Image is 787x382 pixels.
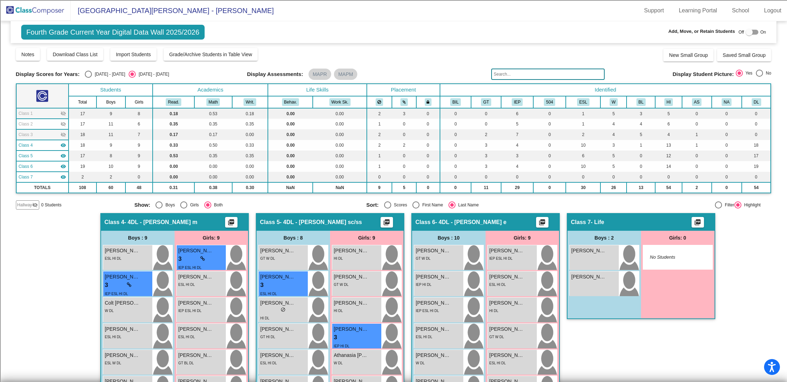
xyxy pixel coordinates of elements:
mat-icon: visibility_off [60,111,66,116]
mat-radio-group: Select an option [736,70,771,79]
td: 0 [533,119,566,129]
td: 0 [416,140,440,151]
td: 0 [416,172,440,182]
div: Scores [391,202,407,208]
td: 1 [627,140,655,151]
td: 2 [96,172,125,182]
td: 6 [566,151,600,161]
td: 108 [69,182,96,193]
td: 0.18 [153,108,194,119]
td: 0.00 [153,172,194,182]
td: 0 [416,161,440,172]
th: Students [69,84,153,96]
td: 0 [533,172,566,182]
td: 5 [600,161,627,172]
td: 0 [392,119,416,129]
input: Search... [491,69,605,80]
td: 0 [416,108,440,119]
td: 17 [69,151,96,161]
td: 6 [655,119,682,129]
mat-icon: picture_as_pdf [227,219,235,229]
td: 0 [682,172,712,182]
th: Native American [712,96,742,108]
td: 0 [440,140,471,151]
td: 0.17 [194,129,232,140]
th: Total [69,96,96,108]
td: 0 [712,119,742,129]
mat-icon: visibility [60,174,66,180]
mat-icon: visibility [60,142,66,148]
button: Print Students Details [536,217,548,228]
button: AS [692,98,702,106]
td: 0 [392,161,416,172]
td: 0 [682,119,712,129]
span: Show: [134,202,150,208]
button: DL [752,98,761,106]
td: 0 [682,151,712,161]
span: Off [739,29,744,35]
td: 4 [501,140,533,151]
td: 5 [600,151,627,161]
td: 0 [501,172,533,182]
td: 1 [682,129,712,140]
th: ESL [566,96,600,108]
td: No teacher - Life [16,172,69,182]
th: Bilingual [440,96,471,108]
span: Display Scores for Years: [16,71,80,77]
td: 0.00 [313,140,367,151]
td: 3 [627,108,655,119]
th: Girls [125,96,153,108]
td: No teacher - 4 - Kerbow m [16,119,69,129]
td: 2 [367,129,392,140]
td: NaN [268,182,313,193]
td: 7 [125,129,153,140]
mat-chip: MAPR [309,69,331,80]
td: 29 [501,182,533,193]
td: 0.38 [194,182,232,193]
td: 5 [627,129,655,140]
td: 0 [742,172,771,182]
td: 54 [655,182,682,193]
td: 0.00 [194,172,232,182]
div: First Name [419,202,443,208]
td: 0 [627,161,655,172]
td: 0.00 [313,129,367,140]
td: 10 [566,140,600,151]
td: 0 [682,161,712,172]
td: 9 [367,182,392,193]
td: 0.00 [268,108,313,119]
td: 2 [392,140,416,151]
td: 10 [566,161,600,172]
td: 0.00 [268,161,313,172]
span: Class 7 [19,174,33,180]
div: Boys : 9 [101,231,175,245]
td: 0.00 [194,161,232,172]
button: Print Students Details [225,217,237,228]
td: 0.53 [153,151,194,161]
td: 9 [125,161,153,172]
td: 17 [69,119,96,129]
span: - 4DL - [PERSON_NAME] m [124,219,198,226]
td: 0 [600,172,627,182]
mat-icon: visibility [60,153,66,159]
td: 0.35 [194,151,232,161]
td: 0.00 [268,140,313,151]
td: 4 [627,119,655,129]
td: 0.00 [313,119,367,129]
th: Placement [367,84,440,96]
td: 0 [712,172,742,182]
td: 14 [655,161,682,172]
mat-icon: picture_as_pdf [538,219,546,229]
td: 0 [712,161,742,172]
td: 0 [742,108,771,119]
button: Print Students Details [381,217,393,228]
mat-radio-group: Select an option [85,71,169,78]
td: 1 [367,161,392,172]
td: 0.00 [313,108,367,119]
td: 18 [742,140,771,151]
td: 3 [600,140,627,151]
td: 0 [533,108,566,119]
td: No teacher - 4 - Locke e [16,108,69,119]
th: Hispanic or Latino [655,96,682,108]
div: Girls: 9 [175,231,248,245]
